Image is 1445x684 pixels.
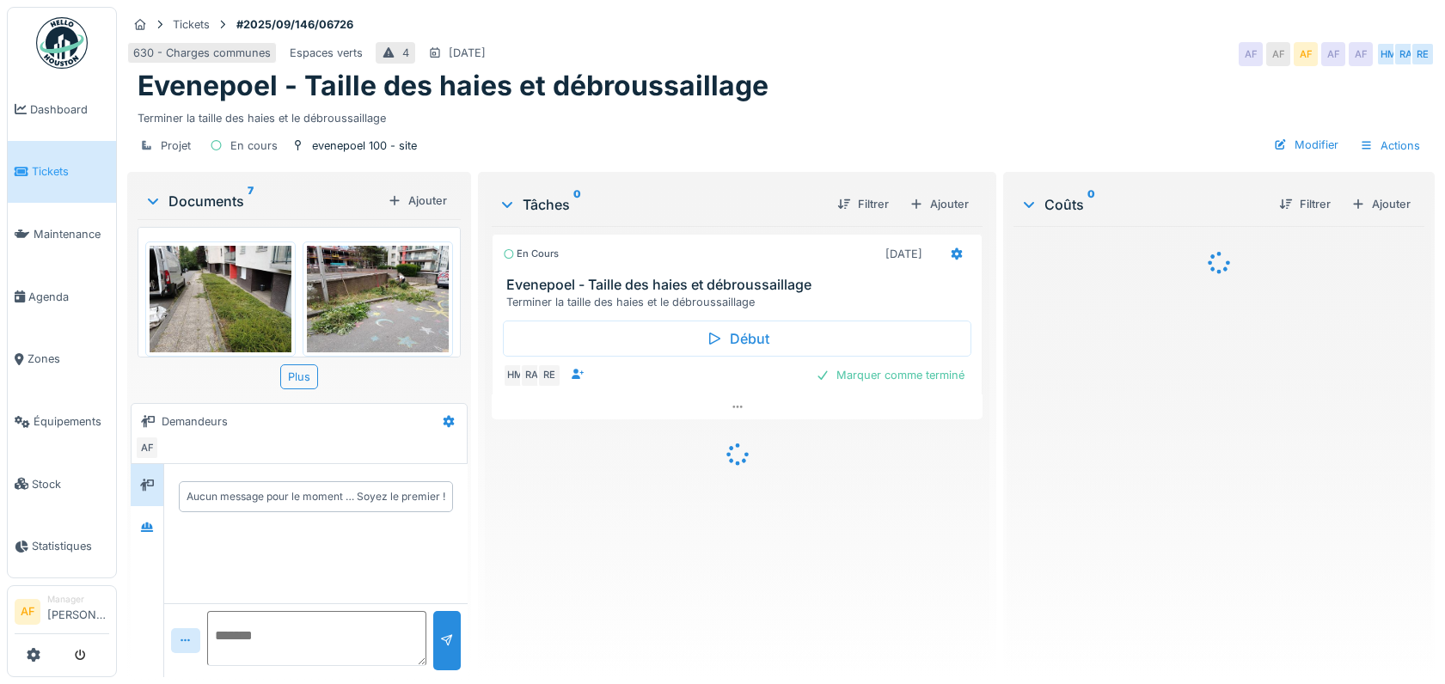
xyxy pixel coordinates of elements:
div: AF [1294,42,1318,66]
div: Espaces verts [290,45,363,61]
div: AF [1266,42,1290,66]
span: Maintenance [34,226,109,242]
div: Coûts [1020,194,1265,215]
div: Ajouter [903,192,976,216]
div: Début [503,321,972,357]
div: [DATE] [449,45,486,61]
div: Actions [1352,133,1428,158]
div: Plus [280,364,318,389]
div: En cours [503,247,559,261]
div: Aucun message pour le moment … Soyez le premier ! [187,489,445,504]
div: RA [1393,42,1417,66]
span: Équipements [34,413,109,430]
a: AF Manager[PERSON_NAME] [15,593,109,634]
span: Agenda [28,289,109,305]
div: Marquer comme terminé [809,363,971,387]
div: HM [1376,42,1400,66]
div: Projet [161,137,191,154]
span: Tickets [32,163,109,180]
sup: 0 [1087,194,1095,215]
div: Ajouter [1344,192,1417,216]
div: [DATE] [885,246,922,262]
div: Ajouter [381,189,454,212]
span: Statistiques [32,538,109,554]
div: 17563663347591420794139846923471.jpg [303,357,453,373]
div: HM [503,363,527,388]
span: Stock [32,476,109,492]
img: gv0px1pee92rfq63c2v6uyyp0gvh [150,246,291,352]
a: Dashboard [8,78,116,141]
div: AF [135,436,159,460]
span: Dashboard [30,101,109,118]
a: Stock [8,453,116,516]
a: Agenda [8,266,116,328]
li: [PERSON_NAME] [47,593,109,630]
div: AF [1349,42,1373,66]
div: Filtrer [1272,192,1338,216]
div: Terminer la taille des haies et le débroussaillage [506,294,976,310]
div: RA [520,363,544,388]
div: evenepoel 100 - site [312,137,417,154]
div: 17563663633287288704874990611848.jpg [145,357,296,373]
li: AF [15,599,40,625]
div: Tickets [173,16,210,33]
a: Statistiques [8,516,116,578]
div: Tâches [499,194,824,215]
div: Filtrer [830,192,896,216]
div: AF [1239,42,1263,66]
div: Manager [47,593,109,606]
div: AF [1321,42,1345,66]
sup: 7 [248,191,254,211]
div: Demandeurs [162,413,228,430]
a: Maintenance [8,203,116,266]
div: En cours [230,137,278,154]
a: Équipements [8,390,116,453]
div: Documents [144,191,381,211]
h3: Evenepoel - Taille des haies et débroussaillage [506,277,976,293]
div: 4 [402,45,409,61]
h1: Evenepoel - Taille des haies et débroussaillage [138,70,768,102]
div: Modifier [1267,133,1345,156]
span: Zones [28,351,109,367]
div: RE [1411,42,1435,66]
div: RE [537,363,561,388]
div: 630 - Charges communes [133,45,271,61]
strong: #2025/09/146/06726 [230,16,360,33]
img: jwpobssnjt30mknvoevwmqhg1m2r [307,246,449,352]
a: Tickets [8,141,116,204]
div: Terminer la taille des haies et le débroussaillage [138,103,1424,126]
img: Badge_color-CXgf-gQk.svg [36,17,88,69]
sup: 0 [573,194,581,215]
a: Zones [8,328,116,391]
